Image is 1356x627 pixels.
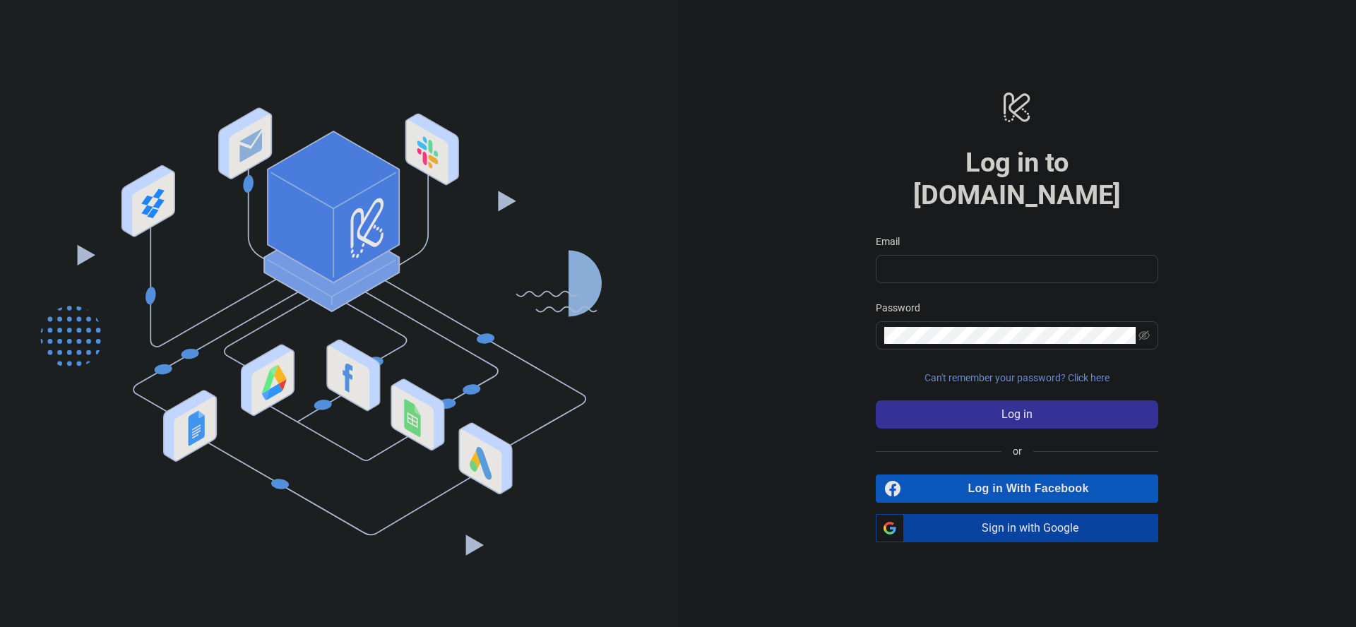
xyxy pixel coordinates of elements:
[876,400,1158,429] button: Log in
[876,300,929,316] label: Password
[884,327,1136,344] input: Password
[907,474,1158,503] span: Log in With Facebook
[876,474,1158,503] a: Log in With Facebook
[924,372,1110,383] span: Can't remember your password? Click here
[1001,408,1033,421] span: Log in
[876,372,1158,383] a: Can't remember your password? Click here
[876,366,1158,389] button: Can't remember your password? Click here
[884,261,1147,277] input: Email
[876,514,1158,542] a: Sign in with Google
[910,514,1158,542] span: Sign in with Google
[1001,443,1033,459] span: or
[876,146,1158,211] h1: Log in to [DOMAIN_NAME]
[1138,330,1150,341] span: eye-invisible
[876,234,909,249] label: Email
